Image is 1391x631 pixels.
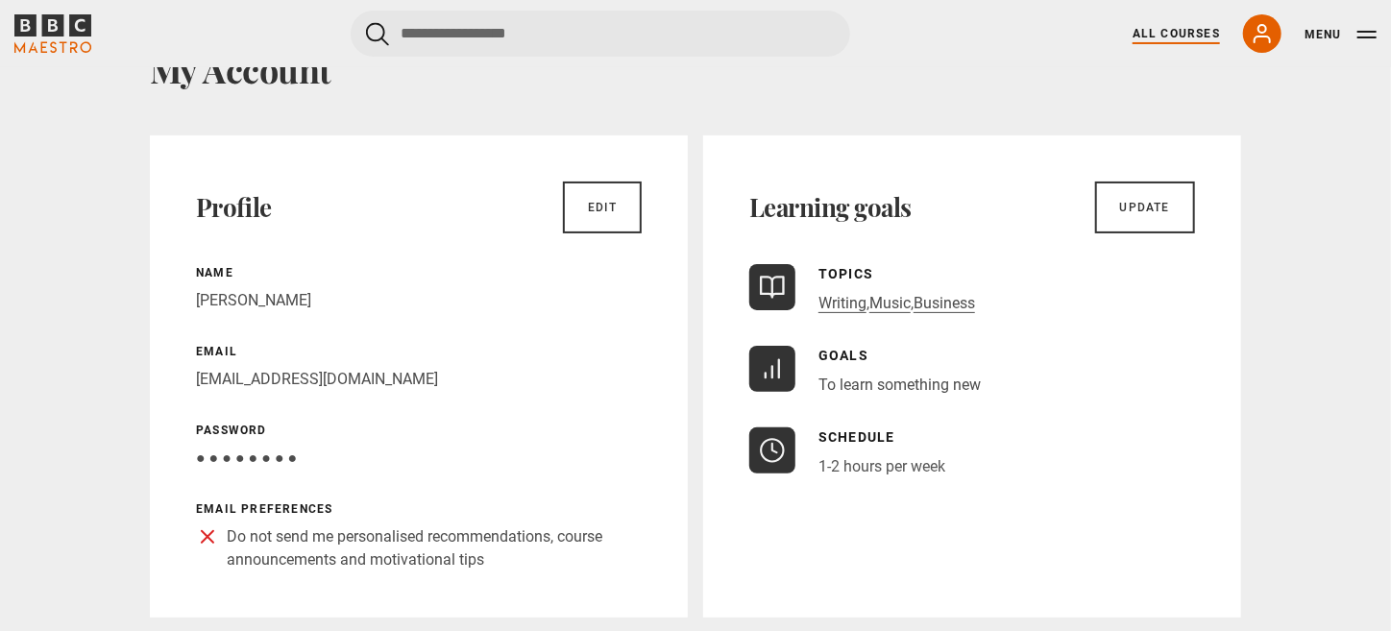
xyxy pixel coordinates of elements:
[196,264,642,281] p: Name
[1095,182,1195,233] a: Update
[196,449,297,467] span: ● ● ● ● ● ● ● ●
[196,368,642,391] p: [EMAIL_ADDRESS][DOMAIN_NAME]
[1305,25,1377,44] button: Toggle navigation
[366,22,389,46] button: Submit the search query
[196,500,642,518] p: Email preferences
[196,343,642,360] p: Email
[150,49,1241,89] h1: My Account
[14,14,91,53] svg: BBC Maestro
[818,292,975,315] p: , ,
[818,427,945,448] p: Schedule
[351,11,850,57] input: Search
[818,346,981,366] p: Goals
[818,294,866,313] a: Writing
[227,525,642,571] p: Do not send me personalised recommendations, course announcements and motivational tips
[869,294,911,313] a: Music
[1133,25,1220,42] a: All Courses
[196,289,642,312] p: [PERSON_NAME]
[196,422,642,439] p: Password
[914,294,975,313] a: Business
[818,455,945,478] p: 1-2 hours per week
[818,374,981,397] li: To learn something new
[818,264,975,284] p: Topics
[749,192,912,223] h2: Learning goals
[196,192,272,223] h2: Profile
[563,182,642,233] a: Edit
